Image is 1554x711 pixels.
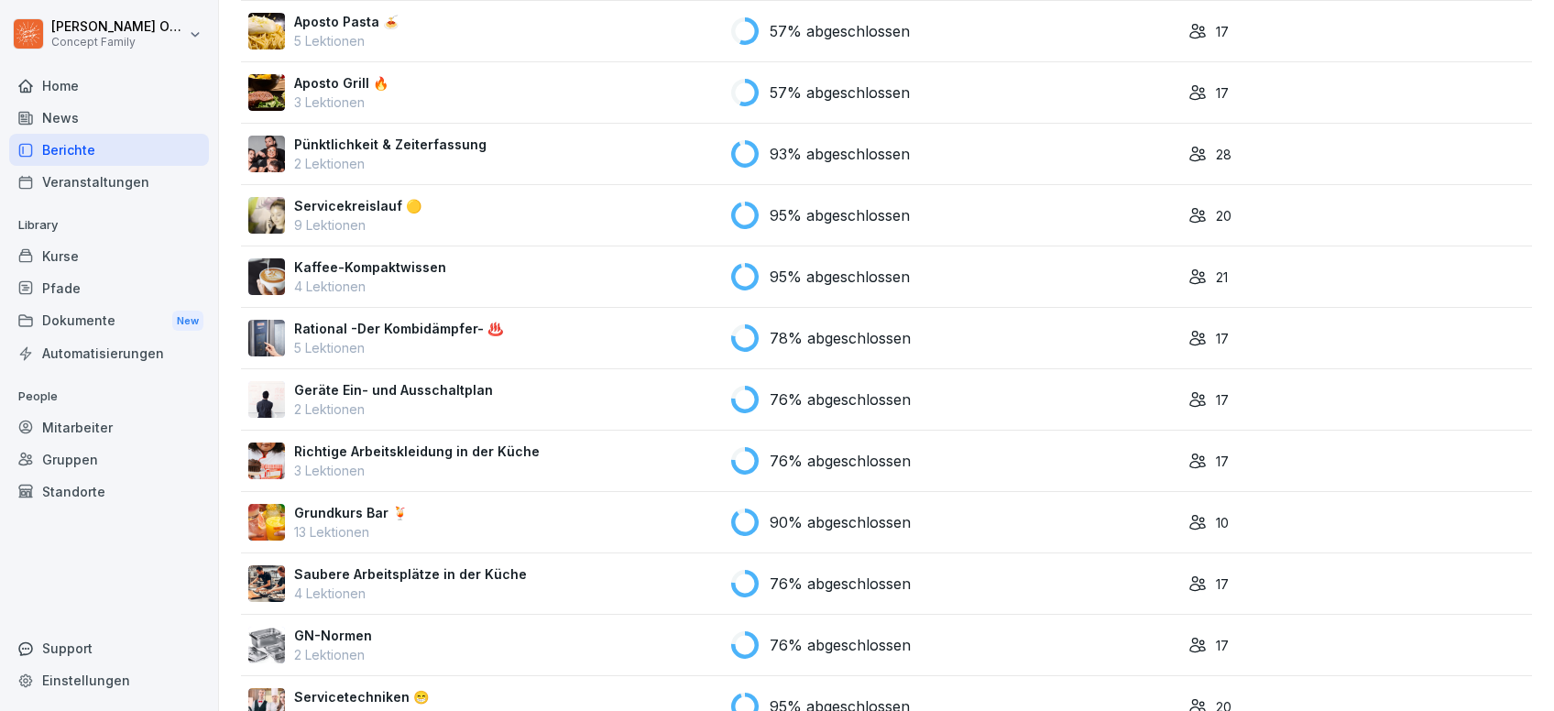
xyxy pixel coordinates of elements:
p: 76% abgeschlossen [770,573,911,595]
p: Aposto Pasta 🍝 [294,12,399,31]
p: 78% abgeschlossen [770,327,911,349]
p: 57% abgeschlossen [770,82,910,104]
a: Berichte [9,134,209,166]
img: jidx2dt2kkv0mcr788z888xk.png [248,258,285,295]
img: t4k1s3c8kfftykwj7okmtzoy.png [248,565,285,602]
p: Geräte Ein- und Ausschaltplan [294,380,493,399]
a: Einstellungen [9,664,209,696]
img: aa05vvnm2qz7p7s0pbe0pvys.png [248,13,285,49]
p: Concept Family [51,36,185,49]
p: 17 [1216,574,1229,594]
p: 93% abgeschlossen [770,143,910,165]
p: Servicekreislauf 🟡 [294,196,421,215]
p: 57% abgeschlossen [770,20,910,42]
p: Aposto Grill 🔥 [294,73,388,93]
p: Saubere Arbeitsplätze in der Küche [294,564,527,584]
p: 17 [1216,452,1229,471]
a: DokumenteNew [9,304,209,338]
div: Dokumente [9,304,209,338]
p: 3 Lektionen [294,461,540,480]
div: Support [9,632,209,664]
a: Gruppen [9,443,209,476]
p: 4 Lektionen [294,277,446,296]
img: jc1ievjb437pynzz13nfszya.png [248,504,285,541]
p: 76% abgeschlossen [770,634,911,656]
img: przilfagqu39ul8e09m81im9.png [248,320,285,356]
a: Veranstaltungen [9,166,209,198]
img: ti9ch2566rhf5goq2xuybur0.png [248,381,285,418]
p: 5 Lektionen [294,31,399,50]
p: 21 [1216,268,1228,287]
img: h9sh8yxpx5gzl0yzs9rinjv7.png [248,74,285,111]
p: 17 [1216,390,1229,410]
p: Library [9,211,209,240]
a: Kurse [9,240,209,272]
p: 17 [1216,83,1229,103]
p: Grundkurs Bar 🍹 [294,503,408,522]
p: 5 Lektionen [294,338,503,357]
p: 2 Lektionen [294,399,493,419]
a: Mitarbeiter [9,411,209,443]
p: 3 Lektionen [294,93,388,112]
img: fqp0ck1sleyjtyg2zy632a37.png [248,136,285,172]
a: Standorte [9,476,209,508]
p: 9 Lektionen [294,215,421,235]
p: 17 [1216,22,1229,41]
p: 17 [1216,329,1229,348]
div: New [172,311,203,332]
img: f54dbio1lpti0vdzdydl5c0l.png [248,627,285,663]
p: 13 Lektionen [294,522,408,541]
img: v87k9k5isnb6jqloy4jwk1in.png [248,197,285,234]
p: Richtige Arbeitskleidung in der Küche [294,442,540,461]
p: Kaffee-Kompaktwissen [294,257,446,277]
p: 2 Lektionen [294,645,372,664]
a: Pfade [9,272,209,304]
p: 90% abgeschlossen [770,511,911,533]
p: 4 Lektionen [294,584,527,603]
p: 95% abgeschlossen [770,266,910,288]
p: 2 Lektionen [294,154,487,173]
p: 20 [1216,206,1231,225]
p: 10 [1216,513,1229,532]
p: 28 [1216,145,1231,164]
a: News [9,102,209,134]
p: Rational -Der Kombidämpfer- ♨️ [294,319,503,338]
p: 17 [1216,636,1229,655]
p: Pünktlichkeit & Zeiterfassung [294,135,487,154]
p: 76% abgeschlossen [770,388,911,410]
img: z1gxybulsott87c7gxmr5x83.png [248,443,285,479]
p: [PERSON_NAME] Otelita [51,19,185,35]
p: 76% abgeschlossen [770,450,911,472]
p: 95% abgeschlossen [770,204,910,226]
p: People [9,382,209,411]
p: Servicetechniken 😁 [294,687,429,706]
a: Home [9,70,209,102]
a: Automatisierungen [9,337,209,369]
p: GN-Normen [294,626,372,645]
